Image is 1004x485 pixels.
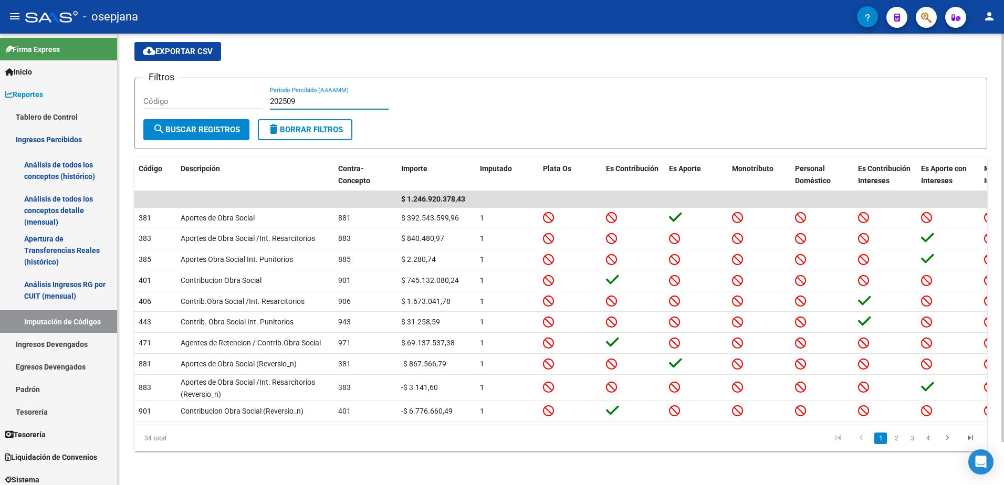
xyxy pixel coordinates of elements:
span: 385 [139,255,151,263]
span: Exportar CSV [143,47,213,56]
span: 401 [338,407,351,415]
button: Borrar Filtros [258,119,352,140]
span: 1 [480,360,484,368]
span: $ 31.258,59 [401,318,440,326]
span: Es Aporte [669,164,701,173]
span: Aportes de Obra Social /Int. Resarcitorios [181,234,315,242]
span: 943 [338,318,351,326]
span: 1 [480,297,484,305]
span: Contra-Concepto [338,164,370,185]
span: 881 [338,214,351,222]
span: 1 [480,383,484,392]
span: Importe [401,164,427,173]
span: Aportes de Obra Social [181,214,255,222]
span: $ 69.137.537,38 [401,339,455,347]
span: $ 392.543.599,96 [401,214,459,222]
datatable-header-cell: Personal Doméstico [791,157,854,192]
span: 881 [139,360,151,368]
span: 971 [338,339,351,347]
span: Tesorería [5,429,46,440]
datatable-header-cell: Es Aporte con Intereses [917,157,980,192]
li: page 4 [920,429,936,447]
span: Contrib. Obra Social Int. Punitorios [181,318,294,326]
span: Firma Express [5,44,60,55]
span: 471 [139,339,151,347]
span: 901 [139,407,151,415]
span: $ 840.480,97 [401,234,444,242]
span: 885 [338,255,351,263]
span: 443 [139,318,151,326]
span: 1 [480,276,484,284]
span: Aportes de Obra Social /Int. Resarcitorios (Reversio_n) [181,378,315,398]
mat-icon: menu [8,10,21,23]
span: 1 [480,339,484,347]
li: page 1 [873,429,888,447]
span: $ 1.673.041,78 [401,297,451,305]
a: 4 [922,433,934,444]
li: page 3 [904,429,920,447]
span: Inicio [5,66,32,78]
span: Imputado [480,164,512,173]
span: 406 [139,297,151,305]
datatable-header-cell: Es Aporte [665,157,728,192]
span: 1 [480,407,484,415]
mat-icon: delete [267,123,280,135]
datatable-header-cell: Es Contribución Intereses [854,157,917,192]
span: Buscar Registros [153,125,240,134]
a: go to previous page [851,433,871,444]
a: 1 [874,433,887,444]
datatable-header-cell: Es Contribución [602,157,665,192]
div: Open Intercom Messenger [968,449,993,475]
mat-icon: person [983,10,996,23]
div: 34 total [134,425,303,451]
span: -$ 3.141,60 [401,383,438,392]
span: 381 [338,360,351,368]
mat-icon: search [153,123,165,135]
a: go to first page [828,433,848,444]
span: Personal Doméstico [795,164,831,185]
a: go to last page [960,433,980,444]
span: Descripción [181,164,220,173]
span: $ 2.280,74 [401,255,436,263]
span: Reportes [5,89,43,100]
span: 906 [338,297,351,305]
span: Agentes de Retencion / Contrib.Obra Social [181,339,321,347]
span: -$ 867.566,79 [401,360,446,368]
span: 383 [139,234,151,242]
span: Liquidación de Convenios [5,451,97,463]
a: 3 [906,433,918,444]
span: 901 [338,276,351,284]
span: -$ 6.776.660,49 [401,407,453,415]
datatable-header-cell: Código [134,157,176,192]
span: Contribucion Obra Social [181,276,262,284]
span: Contrib.Obra Social /Int. Resarcitorios [181,297,305,305]
span: Aportes Obra Social Int. Punitorios [181,255,293,263]
datatable-header-cell: Monotributo [728,157,791,192]
mat-icon: cloud_download [143,45,155,57]
h3: Filtros [143,70,180,85]
span: 1 [480,234,484,242]
span: Es Contribución Intereses [858,164,911,185]
datatable-header-cell: Descripción [176,157,334,192]
button: Exportar CSV [134,42,221,61]
span: 1 [480,255,484,263]
span: Código [139,164,162,173]
span: Borrar Filtros [267,125,343,134]
datatable-header-cell: Importe [397,157,476,192]
span: 1 [480,318,484,326]
span: 883 [139,383,151,392]
a: 2 [890,433,903,444]
span: Monotributo [732,164,773,173]
span: 883 [338,234,351,242]
datatable-header-cell: Imputado [476,157,539,192]
span: Es Contribución [606,164,658,173]
button: Buscar Registros [143,119,249,140]
li: page 2 [888,429,904,447]
span: $ 1.246.920.378,43 [401,195,465,203]
span: Plata Os [543,164,571,173]
span: Aportes de Obra Social (Reversio_n) [181,360,297,368]
span: 401 [139,276,151,284]
span: Es Aporte con Intereses [921,164,967,185]
span: 1 [480,214,484,222]
span: $ 745.132.080,24 [401,276,459,284]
